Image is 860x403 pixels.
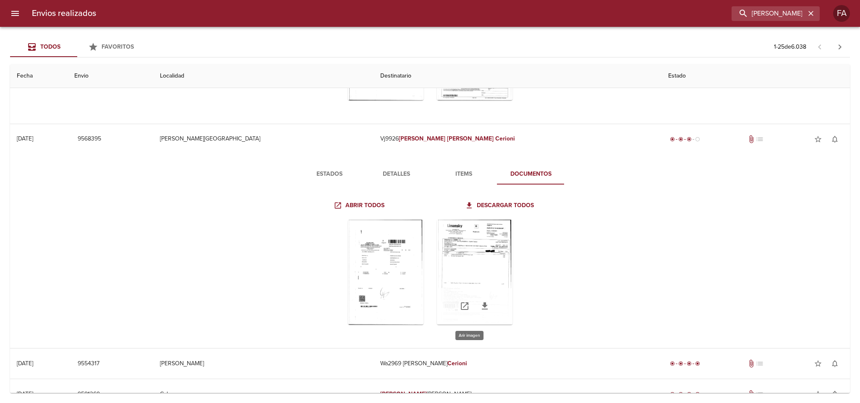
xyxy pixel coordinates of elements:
[695,361,700,366] span: radio_button_checked
[814,359,822,368] span: star_border
[661,64,850,88] th: Estado
[495,135,515,142] em: Cerioni
[380,390,427,398] em: [PERSON_NAME]
[687,137,692,142] span: radio_button_checked
[74,131,105,147] button: 9568395
[810,386,826,403] button: Agregar a favoritos
[502,169,559,179] span: Documentos
[831,135,839,143] span: notifications_none
[826,131,843,148] button: Activar notificaciones
[668,135,702,143] div: En viaje
[296,164,565,185] div: Tabs detalle de guia
[755,135,764,143] span: No tiene pedido asociado
[78,134,101,144] span: 9568395
[74,387,103,402] button: 9581369
[826,386,843,403] button: Activar notificaciones
[747,359,755,368] span: Tiene documentos adjuntos
[747,390,755,398] span: Tiene documentos adjuntos
[68,64,153,88] th: Envio
[678,392,683,397] span: radio_button_checked
[670,361,675,366] span: radio_button_checked
[670,392,675,397] span: radio_button_checked
[814,135,822,143] span: star_border
[830,37,850,57] span: Pagina siguiente
[831,359,839,368] span: notifications_none
[833,5,850,22] div: FA
[732,6,805,21] input: buscar
[17,390,33,398] div: [DATE]
[301,169,358,179] span: Estados
[447,360,467,367] em: Cerioni
[78,359,99,369] span: 9554317
[670,137,675,142] span: radio_button_checked
[10,64,68,88] th: Fecha
[32,7,96,20] h6: Envios realizados
[5,3,25,23] button: menu
[435,169,492,179] span: Items
[475,296,495,316] a: Descargar
[831,390,839,398] span: notifications_none
[374,64,661,88] th: Destinatario
[695,137,700,142] span: radio_button_unchecked
[755,390,764,398] span: No tiene pedido asociado
[102,43,134,50] span: Favoritos
[368,169,425,179] span: Detalles
[463,198,537,213] a: Descargar todos
[467,200,534,211] span: Descargar todos
[747,135,755,143] span: Tiene documentos adjuntos
[826,355,843,372] button: Activar notificaciones
[374,124,661,154] td: Vj9926
[687,361,692,366] span: radio_button_checked
[774,43,806,51] p: 1 - 25 de 6.038
[74,356,103,372] button: 9554317
[78,389,100,400] span: 9581369
[17,360,33,367] div: [DATE]
[814,390,822,398] span: star_border
[668,359,702,368] div: Entregado
[40,43,60,50] span: Todos
[455,296,475,316] a: Abrir
[332,198,388,213] a: Abrir todos
[348,220,423,325] div: Arir imagen
[17,135,33,142] div: [DATE]
[10,37,144,57] div: Tabs Envios
[447,135,494,142] em: [PERSON_NAME]
[687,392,692,397] span: radio_button_checked
[335,200,384,211] span: Abrir todos
[678,361,683,366] span: radio_button_checked
[755,359,764,368] span: No tiene pedido asociado
[810,42,830,51] span: Pagina anterior
[695,392,700,397] span: radio_button_checked
[399,135,445,142] em: [PERSON_NAME]
[678,137,683,142] span: radio_button_checked
[153,124,374,154] td: [PERSON_NAME][GEOGRAPHIC_DATA]
[668,390,702,398] div: Entregado
[374,348,661,379] td: Wa2969 [PERSON_NAME]
[153,64,374,88] th: Localidad
[810,355,826,372] button: Agregar a favoritos
[153,348,374,379] td: [PERSON_NAME]
[810,131,826,148] button: Agregar a favoritos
